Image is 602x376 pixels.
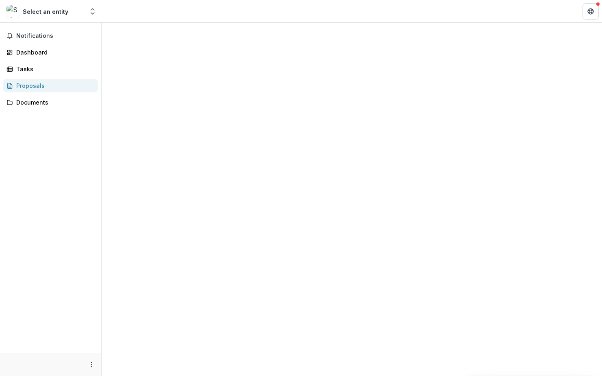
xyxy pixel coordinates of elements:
a: Proposals [3,79,98,92]
a: Documents [3,96,98,109]
span: Notifications [16,33,95,39]
a: Dashboard [3,46,98,59]
button: Open entity switcher [87,3,98,20]
div: Proposals [16,81,91,90]
button: More [87,360,96,369]
button: Notifications [3,29,98,42]
div: Dashboard [16,48,91,57]
div: Select an entity [23,7,68,16]
div: Documents [16,98,91,107]
img: Select an entity [6,5,19,18]
div: Tasks [16,65,91,73]
button: Get Help [583,3,599,20]
a: Tasks [3,62,98,76]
